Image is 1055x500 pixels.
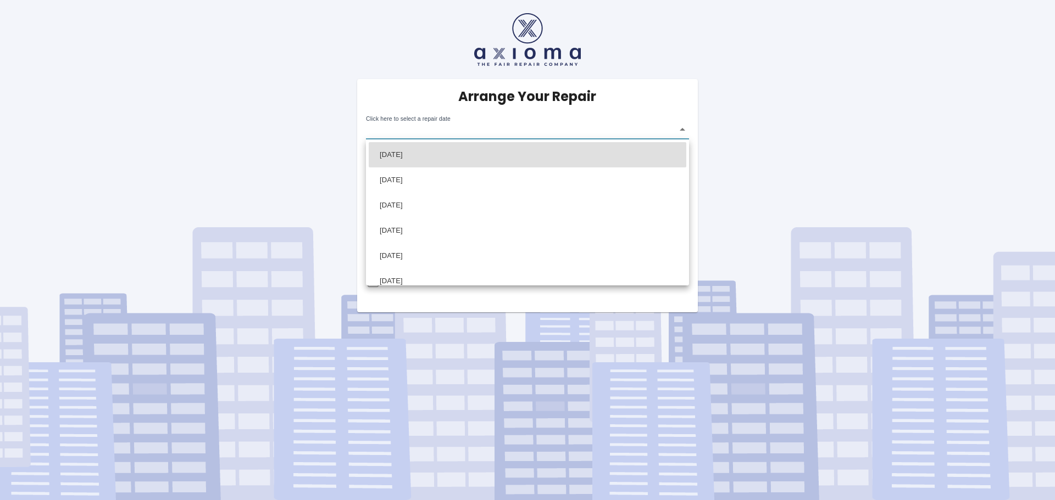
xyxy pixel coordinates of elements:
[369,142,686,167] li: [DATE]
[369,193,686,218] li: [DATE]
[369,167,686,193] li: [DATE]
[369,218,686,243] li: [DATE]
[369,268,686,294] li: [DATE]
[369,243,686,268] li: [DATE]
